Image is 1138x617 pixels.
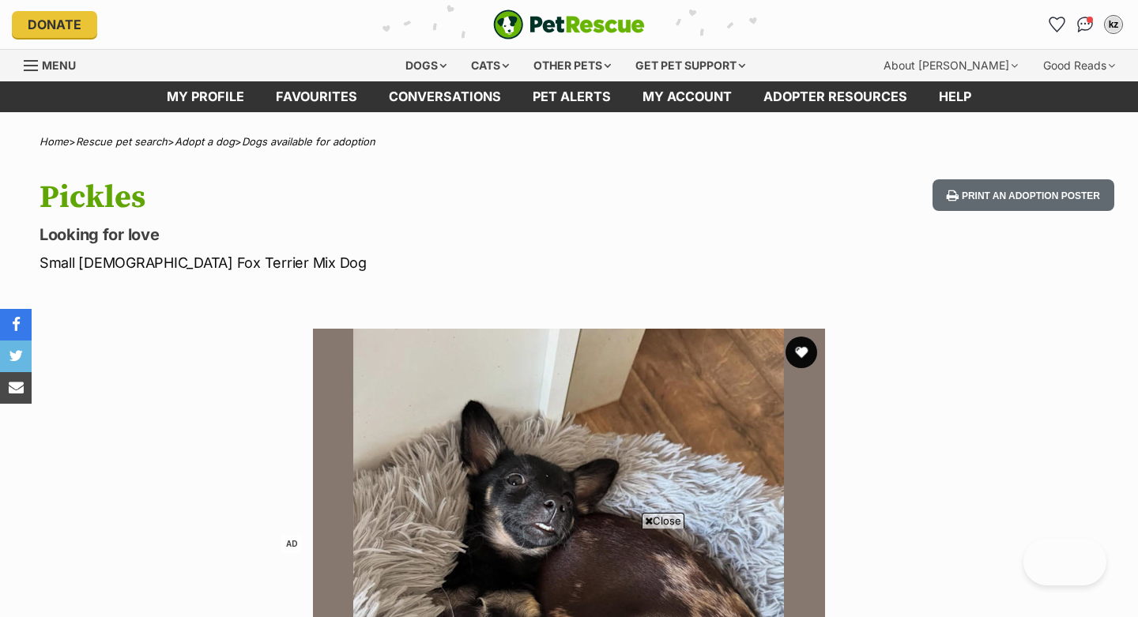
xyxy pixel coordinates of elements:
a: Menu [24,50,87,78]
a: PetRescue [493,9,645,40]
a: Rescue pet search [76,135,168,148]
img: logo-e224e6f780fb5917bec1dbf3a21bbac754714ae5b6737aabdf751b685950b380.svg [493,9,645,40]
a: Dogs available for adoption [242,135,375,148]
iframe: Help Scout Beacon - Open [1023,538,1106,585]
a: Favourites [1044,12,1069,37]
span: AD [281,535,302,553]
div: Dogs [394,50,458,81]
p: Looking for love [40,224,694,246]
iframe: Advertisement [569,608,570,609]
a: Pet alerts [517,81,627,112]
a: Favourites [260,81,373,112]
div: Other pets [522,50,622,81]
img: chat-41dd97257d64d25036548639549fe6c8038ab92f7586957e7f3b1b290dea8141.svg [1077,17,1094,32]
span: Close [642,513,684,529]
div: Cats [460,50,520,81]
a: Adopter resources [748,81,923,112]
button: favourite [786,337,817,368]
a: Help [923,81,987,112]
a: My account [627,81,748,112]
div: Get pet support [624,50,756,81]
a: Adopt a dog [175,135,235,148]
div: About [PERSON_NAME] [872,50,1029,81]
a: Conversations [1072,12,1098,37]
a: My profile [151,81,260,112]
p: Small [DEMOGRAPHIC_DATA] Fox Terrier Mix Dog [40,252,694,273]
a: Donate [12,11,97,38]
div: Good Reads [1032,50,1126,81]
button: My account [1101,12,1126,37]
a: conversations [373,81,517,112]
div: kz [1106,17,1121,32]
span: Menu [42,58,76,72]
a: Home [40,135,69,148]
h1: Pickles [40,179,694,216]
ul: Account quick links [1044,12,1126,37]
button: Print an adoption poster [933,179,1114,212]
